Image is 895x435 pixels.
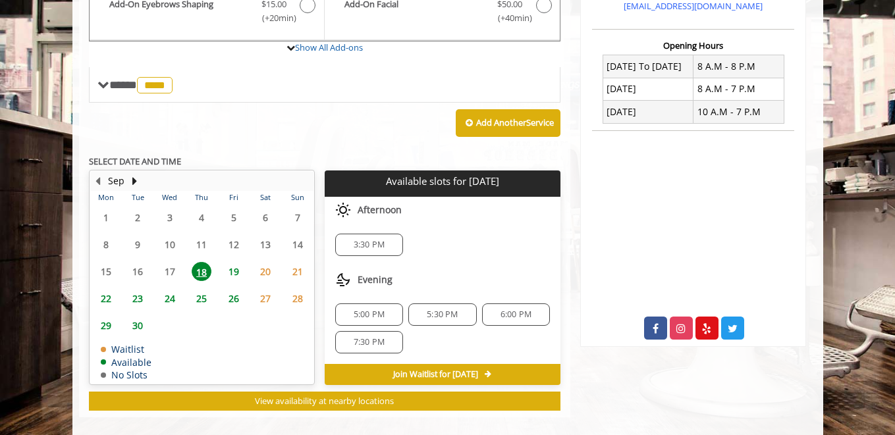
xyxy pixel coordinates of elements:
[89,392,561,411] button: View availability at nearby locations
[90,285,122,312] td: Select day22
[192,289,211,308] span: 25
[335,303,403,326] div: 5:00 PM
[122,191,153,204] th: Tue
[358,274,393,285] span: Evening
[250,258,281,285] td: Select day20
[90,191,122,204] th: Mon
[456,109,560,137] button: Add AnotherService
[186,285,217,312] td: Select day25
[130,174,140,188] button: Next Month
[354,240,385,250] span: 3:30 PM
[482,303,550,326] div: 6:00 PM
[128,289,148,308] span: 23
[89,155,181,167] b: SELECT DATE AND TIME
[96,289,116,308] span: 22
[408,303,476,326] div: 5:30 PM
[281,191,313,204] th: Sun
[335,331,403,353] div: 7:30 PM
[354,309,385,320] span: 5:00 PM
[603,101,693,123] td: [DATE]
[256,262,275,281] span: 20
[224,289,244,308] span: 26
[153,191,185,204] th: Wed
[186,258,217,285] td: Select day18
[101,357,151,367] td: Available
[90,312,122,339] td: Select day29
[335,272,351,288] img: evening slots
[217,285,249,312] td: Select day26
[122,312,153,339] td: Select day30
[256,289,275,308] span: 27
[93,174,103,188] button: Previous Month
[354,337,385,347] span: 7:30 PM
[693,101,784,123] td: 10 A.M - 7 P.M
[217,258,249,285] td: Select day19
[393,369,478,380] span: Join Waitlist for [DATE]
[250,191,281,204] th: Sat
[255,395,394,407] span: View availability at nearby locations
[128,316,148,335] span: 30
[160,289,180,308] span: 24
[501,309,531,320] span: 6:00 PM
[288,289,308,308] span: 28
[693,55,784,78] td: 8 A.M - 8 P.M
[250,285,281,312] td: Select day27
[224,262,244,281] span: 19
[153,285,185,312] td: Select day24
[330,176,555,187] p: Available slots for [DATE]
[295,41,363,53] a: Show All Add-ons
[592,41,794,50] h3: Opening Hours
[358,205,402,215] span: Afternoon
[281,258,313,285] td: Select day21
[101,370,151,380] td: No Slots
[693,78,784,100] td: 8 A.M - 7 P.M
[281,285,313,312] td: Select day28
[192,262,211,281] span: 18
[335,202,351,218] img: afternoon slots
[96,316,116,335] span: 29
[254,11,293,25] span: (+20min )
[490,11,529,25] span: (+40min )
[186,191,217,204] th: Thu
[108,174,124,188] button: Sep
[288,262,308,281] span: 21
[603,55,693,78] td: [DATE] To [DATE]
[217,191,249,204] th: Fri
[122,285,153,312] td: Select day23
[603,78,693,100] td: [DATE]
[101,344,151,354] td: Waitlist
[476,116,554,128] b: Add Another Service
[335,234,403,256] div: 3:30 PM
[427,309,458,320] span: 5:30 PM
